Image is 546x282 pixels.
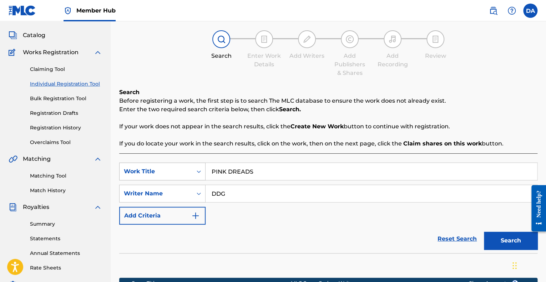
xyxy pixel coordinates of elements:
p: If your work does not appear in the search results, click the button to continue with registration. [119,122,537,131]
img: step indicator icon for Add Writers [303,35,311,43]
form: Search Form [119,163,537,253]
a: Registration Drafts [30,109,102,117]
a: Match History [30,187,102,194]
a: Public Search [486,4,500,18]
a: Annual Statements [30,250,102,257]
a: Summary [30,220,102,228]
img: Works Registration [9,48,18,57]
span: Works Registration [23,48,79,57]
img: step indicator icon for Search [217,35,226,43]
img: 9d2ae6d4665cec9f34b9.svg [191,211,200,220]
a: Rate Sheets [30,264,102,272]
img: MLC Logo [9,5,36,16]
span: Royalties [23,203,49,211]
a: Reset Search [434,231,480,247]
button: Add Criteria [119,207,206,225]
img: Royalties [9,203,17,211]
div: User Menu [523,4,537,18]
img: Matching [9,155,17,163]
span: Matching [23,155,51,163]
div: Add Writers [289,52,325,60]
img: expand [93,155,102,163]
b: Search [119,89,140,96]
a: Overclaims Tool [30,139,102,146]
button: Search [484,232,537,250]
a: CatalogCatalog [9,31,45,40]
div: Add Recording [375,52,410,69]
a: Matching Tool [30,172,102,180]
div: Add Publishers & Shares [332,52,368,77]
div: Writer Name [124,189,188,198]
strong: Search. [279,106,301,113]
img: step indicator icon for Review [431,35,440,43]
div: Review [418,52,453,60]
strong: Create New Work [290,123,344,130]
div: Enter Work Details [246,52,282,69]
a: SummarySummary [9,14,52,22]
div: Help [505,4,519,18]
img: step indicator icon for Enter Work Details [260,35,268,43]
span: Catalog [23,31,45,40]
img: expand [93,48,102,57]
img: step indicator icon for Add Recording [388,35,397,43]
img: Catalog [9,31,17,40]
strong: Claim shares on this work [403,140,482,147]
a: Registration History [30,124,102,132]
p: Enter the two required search criteria below, then click [119,105,537,114]
iframe: Resource Center [526,179,546,237]
img: Top Rightsholder [64,6,72,15]
div: Work Title [124,167,188,176]
img: search [489,6,497,15]
p: If you do locate your work in the search results, click on the work, then on the next page, click... [119,139,537,148]
p: Before registering a work, the first step is to search The MLC database to ensure the work does n... [119,97,537,105]
span: Member Hub [76,6,116,15]
img: step indicator icon for Add Publishers & Shares [345,35,354,43]
a: Claiming Tool [30,66,102,73]
a: Individual Registration Tool [30,80,102,88]
img: expand [93,203,102,211]
div: Drag [512,255,517,276]
a: Statements [30,235,102,242]
div: Search [203,52,239,60]
a: Bulk Registration Tool [30,95,102,102]
img: help [507,6,516,15]
iframe: Chat Widget [510,248,546,282]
